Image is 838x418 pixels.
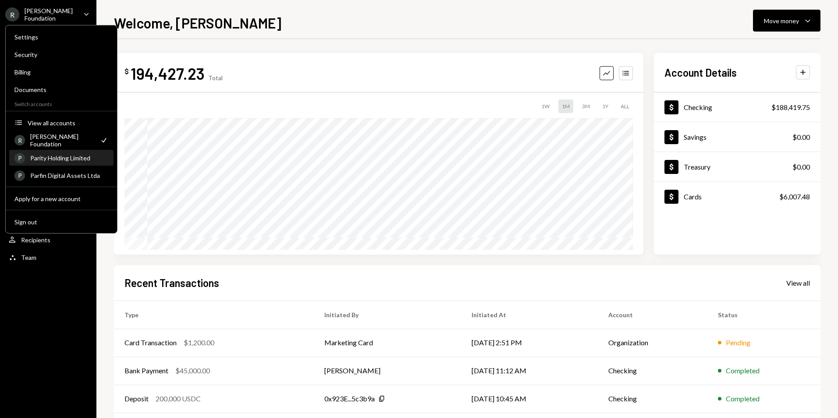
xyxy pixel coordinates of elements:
div: Security [14,51,108,58]
td: [PERSON_NAME] [314,357,462,385]
div: Completed [726,365,760,376]
td: Checking [598,385,707,413]
div: 1Y [599,99,612,113]
div: [PERSON_NAME] Foundation [25,7,76,22]
div: $0.00 [792,132,810,142]
td: [DATE] 2:51 PM [461,329,598,357]
td: Organization [598,329,707,357]
th: Initiated By [314,301,462,329]
div: Card Transaction [124,337,177,348]
div: ALL [617,99,633,113]
div: Team [21,254,36,261]
div: Settings [14,33,108,41]
div: View all accounts [28,119,108,127]
div: Parfin Digital Assets Ltda [30,172,108,179]
div: Pending [726,337,750,348]
div: Bank Payment [124,365,168,376]
td: Marketing Card [314,329,462,357]
td: [DATE] 11:12 AM [461,357,598,385]
div: Documents [14,86,108,93]
div: Deposit [124,393,149,404]
div: 1M [558,99,573,113]
button: View all accounts [9,115,114,131]
div: $45,000.00 [175,365,210,376]
td: [DATE] 10:45 AM [461,385,598,413]
div: $1,200.00 [184,337,214,348]
a: Billing [9,64,114,80]
a: PParfin Digital Assets Ltda [9,167,114,183]
a: Security [9,46,114,62]
div: Billing [14,68,108,76]
a: Treasury$0.00 [654,152,820,181]
div: $0.00 [792,162,810,172]
a: Cards$6,007.48 [654,182,820,211]
button: Move money [753,10,820,32]
div: View all [786,279,810,287]
div: P [14,170,25,181]
th: Status [707,301,820,329]
div: Parity Holding Limited [30,154,108,162]
h2: Account Details [664,65,737,80]
h2: Recent Transactions [124,276,219,290]
a: Recipients [5,232,91,248]
div: $6,007.48 [779,191,810,202]
div: 0x923E...5c3b9a [324,393,375,404]
a: Settings [9,29,114,45]
th: Type [114,301,314,329]
th: Account [598,301,707,329]
div: [PERSON_NAME] Foundation [30,133,94,148]
div: Treasury [684,163,710,171]
div: 200,000 USDC [156,393,201,404]
a: Team [5,249,91,265]
td: Checking [598,357,707,385]
h1: Welcome, [PERSON_NAME] [114,14,281,32]
div: 194,427.23 [131,64,205,83]
div: $188,419.75 [771,102,810,113]
a: Checking$188,419.75 [654,92,820,122]
div: R [14,135,25,145]
div: Completed [726,393,760,404]
div: 1W [538,99,553,113]
a: Documents [9,81,114,97]
button: Apply for a new account [9,191,114,207]
div: 3M [579,99,593,113]
a: PParity Holding Limited [9,150,114,166]
div: R [5,7,19,21]
div: Switch accounts [6,99,117,107]
div: Move money [764,16,799,25]
div: Savings [684,133,707,141]
div: Checking [684,103,712,111]
div: P [14,153,25,163]
a: View all [786,278,810,287]
a: Savings$0.00 [654,122,820,152]
div: Apply for a new account [14,195,108,202]
div: Sign out [14,218,108,226]
div: Cards [684,192,702,201]
button: Sign out [9,214,114,230]
div: $ [124,67,129,76]
th: Initiated At [461,301,598,329]
div: Recipients [21,236,50,244]
div: Total [208,74,223,81]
